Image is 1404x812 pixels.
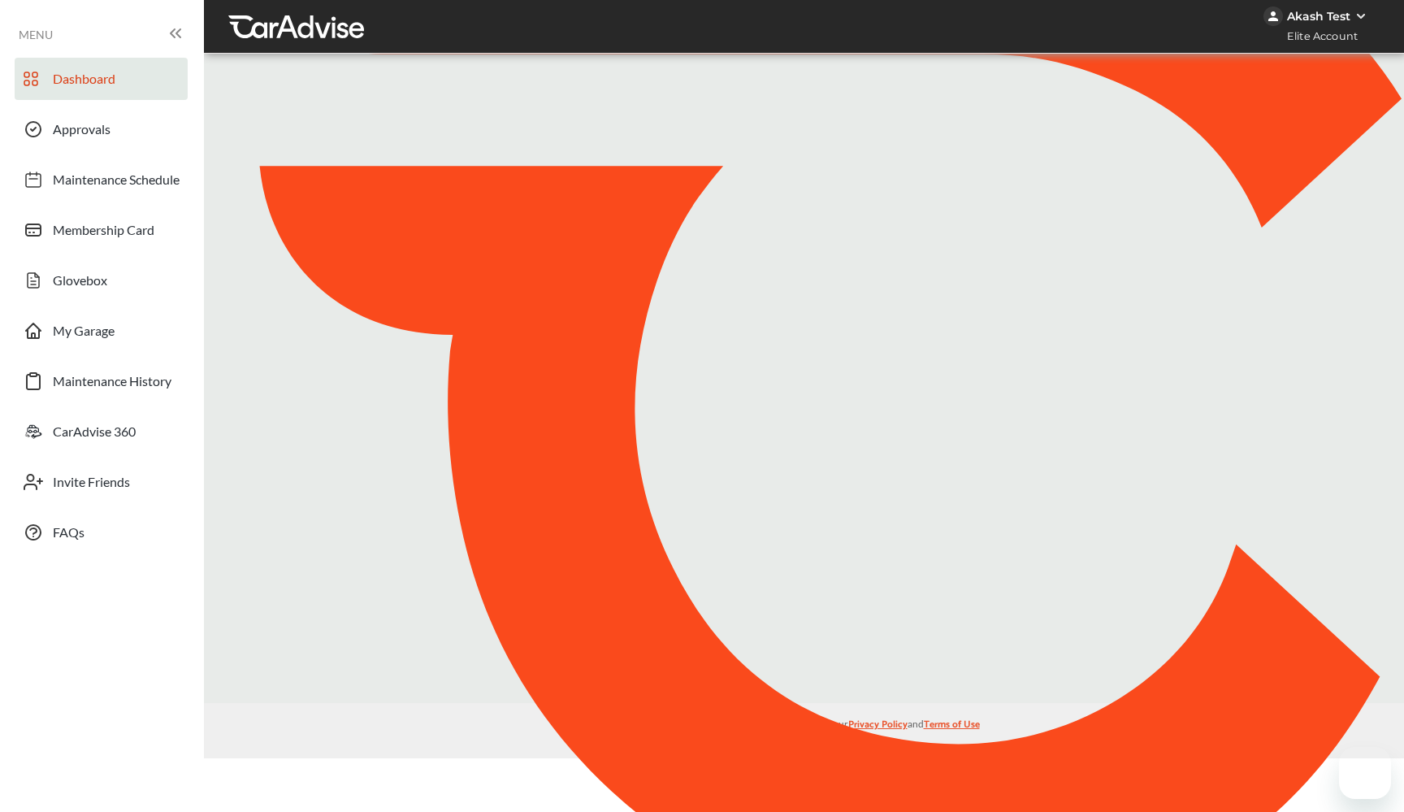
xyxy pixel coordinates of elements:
span: My Garage [53,323,115,344]
span: Approvals [53,121,110,142]
span: Dashboard [53,71,115,92]
span: Maintenance History [53,373,171,394]
span: Glovebox [53,272,107,293]
div: © 2025 All rights reserved. [204,703,1404,758]
span: Maintenance Schedule [53,172,180,193]
img: CA_CheckIcon.cf4f08d4.svg [769,375,840,436]
a: Dashboard [15,58,188,100]
a: Approvals [15,108,188,150]
img: WGsFRI8htEPBVLJbROoPRyZpYNWhNONpIPPETTm6eUC0GeLEiAAAAAElFTkSuQmCC [1354,10,1367,23]
span: CarAdvise 360 [53,423,136,445]
span: MENU [19,28,53,41]
span: Invite Friends [53,474,130,495]
a: Membership Card [15,209,188,251]
a: FAQs [15,511,188,554]
a: Maintenance History [15,360,188,402]
span: Elite Account [1265,28,1370,45]
span: Membership Card [53,222,154,243]
a: Glovebox [15,259,188,302]
img: jVpblrzwTbfkPYzPPzSLxeg0AAAAASUVORK5CYII= [1263,7,1283,26]
p: By using the CarAdvise application, you agree to our and [204,717,1404,732]
div: Akash Test [1287,9,1350,24]
a: Maintenance Schedule [15,158,188,201]
a: CarAdvise 360 [15,410,188,453]
a: My Garage [15,310,188,352]
span: FAQs [53,524,84,545]
a: Invite Friends [15,461,188,503]
iframe: Button to launch messaging window [1339,747,1391,799]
